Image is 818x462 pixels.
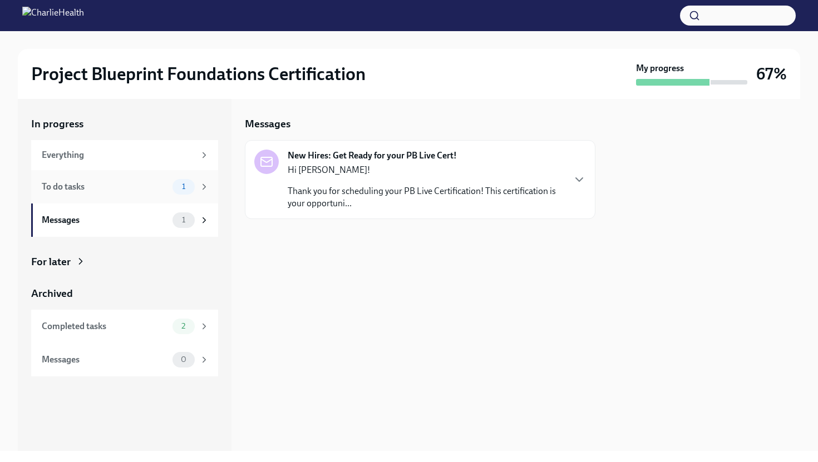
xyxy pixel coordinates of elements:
[756,64,787,84] h3: 67%
[42,214,168,226] div: Messages
[175,182,192,191] span: 1
[31,310,218,343] a: Completed tasks2
[42,320,168,332] div: Completed tasks
[42,181,168,193] div: To do tasks
[31,255,71,269] div: For later
[31,255,218,269] a: For later
[31,170,218,203] a: To do tasks1
[288,164,564,176] p: Hi [PERSON_NAME]!
[31,140,218,170] a: Everything
[31,63,366,85] h2: Project Blueprint Foundations Certification
[22,7,84,24] img: CharlieHealth
[288,185,564,210] p: Thank you for scheduling your PB Live Certification! This certification is your opportuni...
[31,117,218,131] a: In progress
[636,62,684,74] strong: My progress
[245,117,290,131] h5: Messages
[31,343,218,376] a: Messages0
[31,286,218,301] a: Archived
[175,322,192,330] span: 2
[288,150,457,162] strong: New Hires: Get Ready for your PB Live Cert!
[42,354,168,366] div: Messages
[42,149,195,161] div: Everything
[175,216,192,224] span: 1
[31,203,218,237] a: Messages1
[174,355,193,364] span: 0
